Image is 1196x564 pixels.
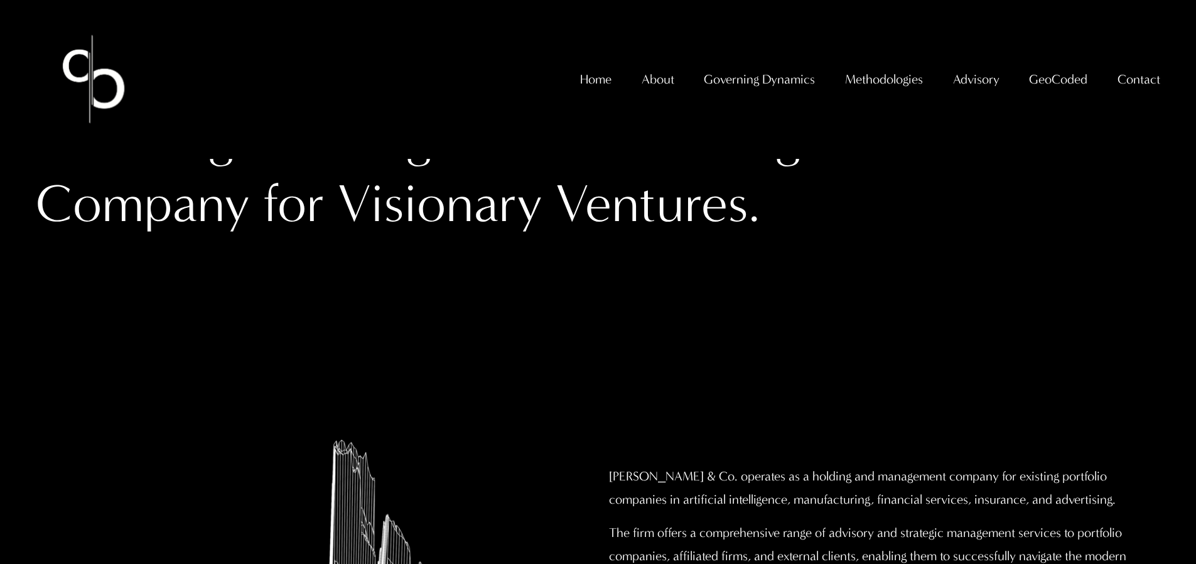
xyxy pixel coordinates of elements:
a: Home [580,67,611,92]
span: Methodologies [845,68,923,91]
span: Advisory [953,68,999,91]
a: folder dropdown [1118,67,1160,92]
a: folder dropdown [953,67,999,92]
span: About [642,68,674,91]
a: folder dropdown [845,67,923,92]
a: folder dropdown [1029,67,1087,92]
img: Christopher Sanchez &amp; Co. [36,21,151,137]
span: GeoCoded [1029,68,1087,91]
span: Governing Dynamics [704,68,815,91]
a: folder dropdown [704,67,815,92]
p: [PERSON_NAME] & Co. operates as a holding and management company for existing portfolio companies... [609,465,1160,511]
a: folder dropdown [642,67,674,92]
h1: A Strategic Management & Holding Company for Visionary Ventures. [36,106,879,237]
span: Contact [1118,68,1160,91]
